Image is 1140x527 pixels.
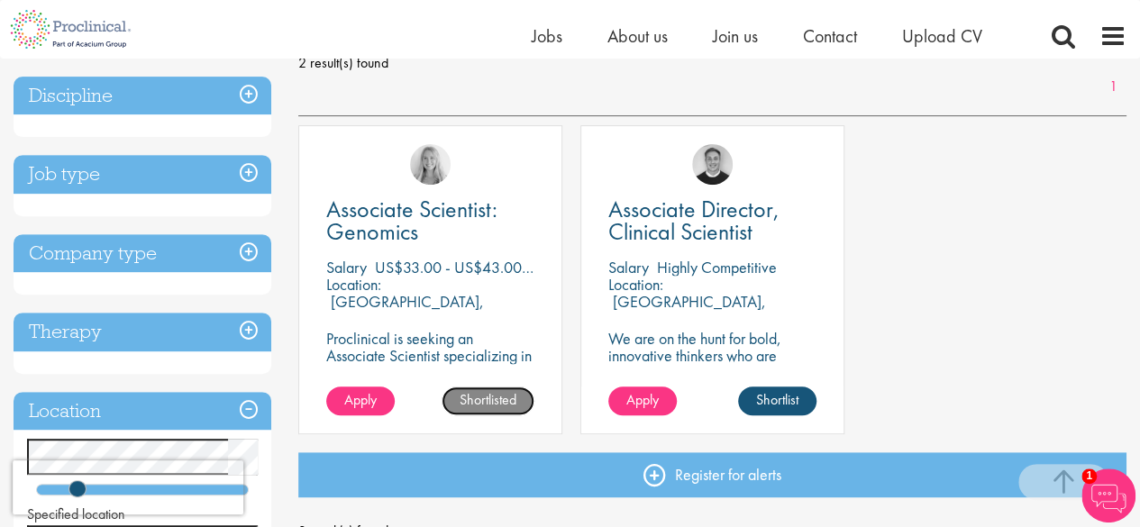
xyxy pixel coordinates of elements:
[608,386,677,415] a: Apply
[326,274,381,295] span: Location:
[326,291,484,329] p: [GEOGRAPHIC_DATA], [GEOGRAPHIC_DATA]
[608,330,816,415] p: We are on the hunt for bold, innovative thinkers who are ready to help push the boundaries of sci...
[298,452,1126,497] a: Register for alerts
[27,504,125,523] span: Specified location
[14,392,271,431] h3: Location
[13,460,243,514] iframe: reCAPTCHA
[326,257,367,277] span: Salary
[14,234,271,273] h3: Company type
[738,386,816,415] a: Shortlist
[298,50,1126,77] span: 2 result(s) found
[442,386,534,415] a: Shortlisted
[607,24,668,48] a: About us
[608,274,663,295] span: Location:
[803,24,857,48] a: Contact
[14,155,271,194] h3: Job type
[532,24,562,48] a: Jobs
[14,77,271,115] h3: Discipline
[608,257,649,277] span: Salary
[1081,468,1135,522] img: Chatbot
[626,390,659,409] span: Apply
[608,194,780,247] span: Associate Director, Clinical Scientist
[608,291,766,329] p: [GEOGRAPHIC_DATA], [GEOGRAPHIC_DATA]
[902,24,982,48] a: Upload CV
[1081,468,1097,484] span: 1
[713,24,758,48] a: Join us
[375,257,577,277] p: US$33.00 - US$43.00 per hour
[657,257,777,277] p: Highly Competitive
[326,194,497,247] span: Associate Scientist: Genomics
[326,198,534,243] a: Associate Scientist: Genomics
[344,390,377,409] span: Apply
[410,144,451,185] img: Shannon Briggs
[608,198,816,243] a: Associate Director, Clinical Scientist
[326,386,395,415] a: Apply
[326,330,534,415] p: Proclinical is seeking an Associate Scientist specializing in Genomics to join a dynamic team in ...
[692,144,733,185] img: Bo Forsen
[1100,77,1126,97] a: 1
[14,313,271,351] h3: Therapy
